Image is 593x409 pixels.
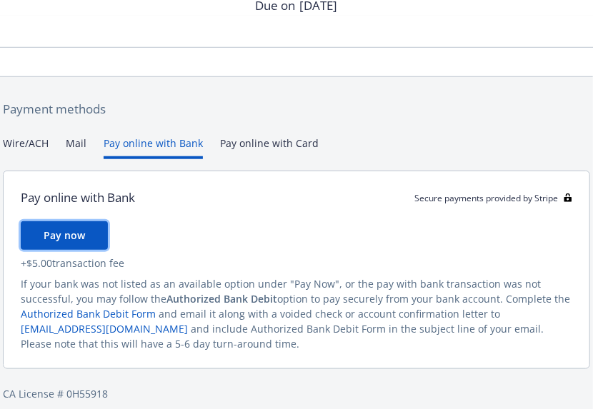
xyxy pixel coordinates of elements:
button: Mail [66,136,86,159]
a: Authorized Bank Debit Form [21,307,156,320]
div: Pay online with Bank [21,188,135,207]
div: Payment methods [3,100,590,118]
a: [EMAIL_ADDRESS][DOMAIN_NAME] [21,322,188,335]
span: Pay now [44,228,85,242]
div: Secure payments provided by Stripe [414,192,572,204]
button: Pay online with Bank [104,136,203,159]
button: Wire/ACH [3,136,49,159]
div: + $5.00 transaction fee [21,256,572,271]
div: If your bank was not listed as an available option under "Pay Now", or the pay with bank transact... [21,276,572,351]
span: Authorized Bank Debit [166,292,277,306]
div: CA License # 0H55918 [3,386,590,401]
button: Pay now [21,221,108,250]
button: Pay online with Card [220,136,319,159]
